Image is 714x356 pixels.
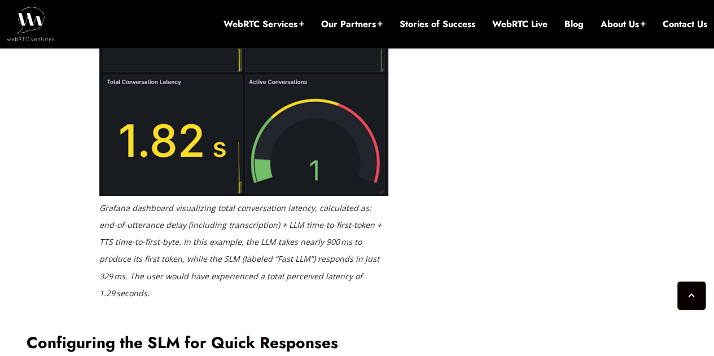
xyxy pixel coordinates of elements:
[663,18,707,30] a: Contact Us
[7,7,55,41] img: WebRTC.ventures
[400,18,475,30] a: Stories of Success
[224,18,304,30] a: WebRTC Services
[492,18,547,30] a: WebRTC Live
[99,203,382,298] em: Grafana dashboard visualizing total conversation latency, calculated as: end-of-utterance delay (...
[564,18,584,30] a: Blog
[601,18,646,30] a: About Us
[27,333,461,353] h2: Configuring the SLM for Quick Responses
[321,18,383,30] a: Our Partners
